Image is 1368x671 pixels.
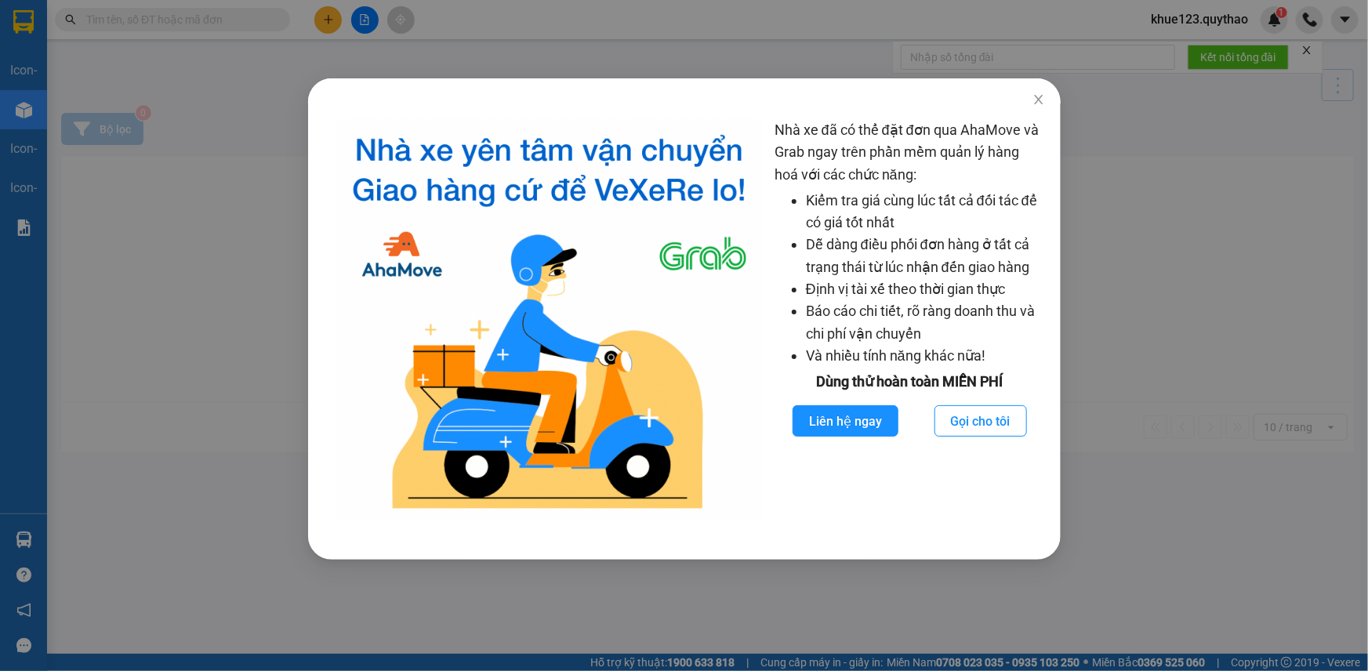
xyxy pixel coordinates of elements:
li: Và nhiều tính năng khác nữa! [805,345,1044,367]
li: Dễ dàng điều phối đơn hàng ở tất cả trạng thái từ lúc nhận đến giao hàng [805,234,1044,278]
img: logo [336,119,762,520]
span: close [1032,93,1044,106]
button: Gọi cho tôi [934,405,1026,437]
li: Báo cáo chi tiết, rõ ràng doanh thu và chi phí vận chuyển [805,300,1044,345]
div: Dùng thử hoàn toàn MIỄN PHÍ [774,371,1044,393]
span: Gọi cho tôi [950,412,1010,431]
span: Liên hệ ngay [808,412,881,431]
button: Close [1016,78,1060,122]
button: Liên hệ ngay [792,405,898,437]
li: Định vị tài xế theo thời gian thực [805,278,1044,300]
div: Nhà xe đã có thể đặt đơn qua AhaMove và Grab ngay trên phần mềm quản lý hàng hoá với các chức năng: [774,119,1044,520]
li: Kiểm tra giá cùng lúc tất cả đối tác để có giá tốt nhất [805,190,1044,234]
